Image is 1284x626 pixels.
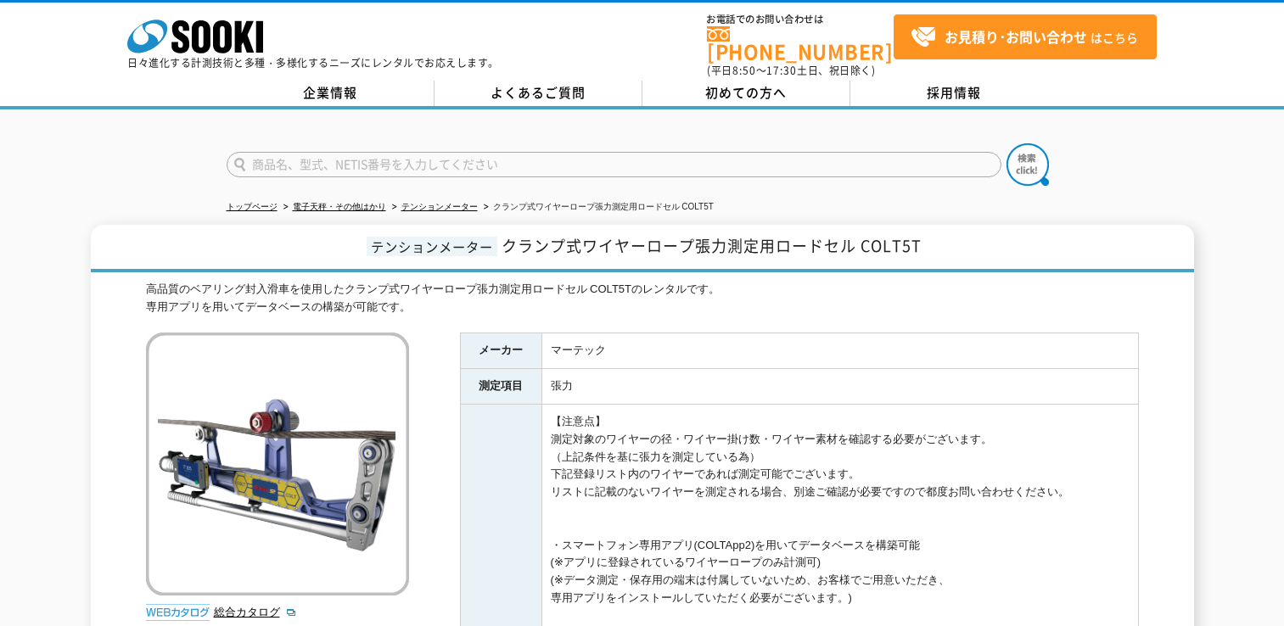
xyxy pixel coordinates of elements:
span: テンションメーター [367,237,497,256]
strong: お見積り･お問い合わせ [945,26,1087,47]
img: btn_search.png [1006,143,1049,186]
span: 8:50 [732,63,756,78]
img: webカタログ [146,604,210,621]
a: よくあるご質問 [435,81,642,106]
span: 17:30 [766,63,797,78]
input: 商品名、型式、NETIS番号を入力してください [227,152,1001,177]
a: 採用情報 [850,81,1058,106]
span: クランプ式ワイヤーロープ張力測定用ロードセル COLT5T [502,234,922,257]
th: メーカー [460,333,541,369]
span: お電話でのお問い合わせは [707,14,894,25]
div: 高品質のベアリング封入滑車を使用したクランプ式ワイヤーロープ張力測定用ロードセル COLT5Tのレンタルです。 専用アプリを用いてデータベースの構築が可能です。 [146,281,1139,316]
th: 測定項目 [460,369,541,405]
a: 企業情報 [227,81,435,106]
a: 電子天秤・その他はかり [293,202,386,211]
a: テンションメーター [401,202,478,211]
a: トップページ [227,202,278,211]
a: 総合カタログ [214,606,297,618]
span: (平日 ～ 土日、祝日除く) [707,63,875,78]
li: クランプ式ワイヤーロープ張力測定用ロードセル COLT5T [480,198,714,216]
p: 日々進化する計測技術と多種・多様化するニーズにレンタルでお応えします。 [127,58,499,68]
img: クランプ式ワイヤーロープ張力測定用ロードセル COLT5T [146,333,409,595]
td: 張力 [541,369,1138,405]
a: [PHONE_NUMBER] [707,26,894,61]
td: マーテック [541,333,1138,369]
span: はこちら [911,25,1138,50]
a: 初めての方へ [642,81,850,106]
span: 初めての方へ [705,83,787,102]
a: お見積り･お問い合わせはこちら [894,14,1157,59]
